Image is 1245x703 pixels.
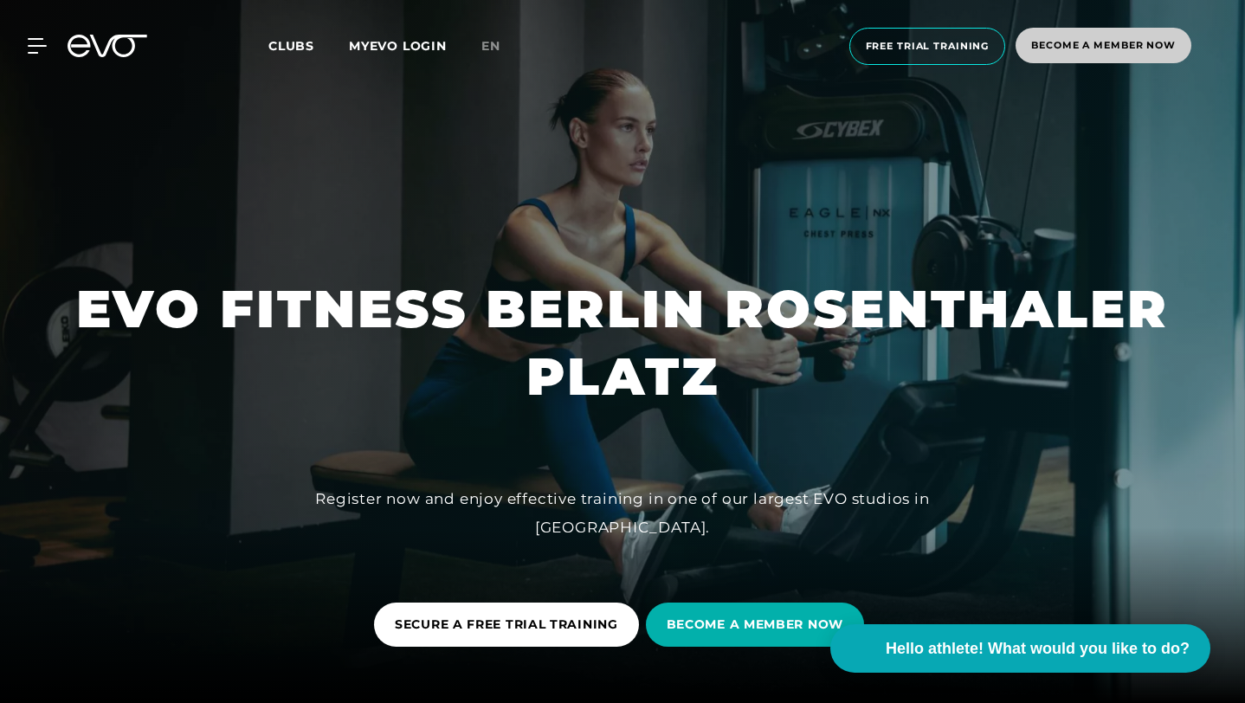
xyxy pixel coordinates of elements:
[866,40,990,52] font: Free trial training
[1031,39,1176,51] font: Become a member now
[268,37,349,54] a: Clubs
[315,490,929,535] font: Register now and enjoy effective training in one of our largest EVO studios in [GEOGRAPHIC_DATA].
[667,616,843,632] font: BECOME A MEMBER NOW
[374,590,646,660] a: SECURE A FREE TRIAL TRAINING
[830,624,1210,673] button: Hello athlete! What would you like to do?
[481,36,521,56] a: en
[395,616,618,632] font: SECURE A FREE TRIAL TRAINING
[844,28,1011,65] a: Free trial training
[481,38,500,54] font: en
[349,38,447,54] a: MYEVO LOGIN
[1010,28,1197,65] a: Become a member now
[646,590,871,660] a: BECOME A MEMBER NOW
[886,640,1190,657] font: Hello athlete! What would you like to do?
[76,277,1187,408] font: EVO FITNESS BERLIN ROSENTHALER PLATZ
[268,38,314,54] font: Clubs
